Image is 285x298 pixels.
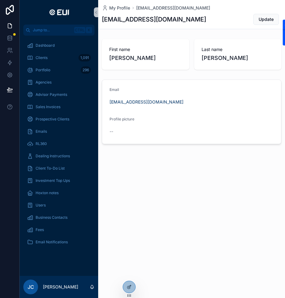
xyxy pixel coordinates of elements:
[23,175,94,186] a: Investment Top Ups
[136,5,210,11] a: [EMAIL_ADDRESS][DOMAIN_NAME]
[23,224,94,235] a: Fees
[36,43,55,48] span: Dashboard
[36,141,47,146] span: RL360
[28,283,34,291] span: JC
[36,203,46,208] span: Users
[36,190,59,195] span: Hoxton notes
[110,117,134,121] span: Profile picture
[36,117,69,122] span: Prospective Clients
[109,54,182,62] span: [PERSON_NAME]
[79,54,91,61] div: 1,091
[23,52,94,63] a: Clients1,091
[33,28,72,33] span: Jump to...
[102,5,130,11] a: My Profile
[87,28,91,33] span: K
[36,92,67,97] span: Advisor Payments
[36,240,68,245] span: Email Notifications
[202,46,274,53] span: Last name
[23,163,94,174] a: Client To-Do List
[43,284,78,290] p: [PERSON_NAME]
[20,36,98,256] div: scrollable content
[110,99,183,105] a: [EMAIL_ADDRESS][DOMAIN_NAME]
[23,237,94,248] a: Email Notifications
[23,151,94,162] a: Dealing Instructions
[23,89,94,100] a: Advisor Payments
[109,5,130,11] span: My Profile
[23,200,94,211] a: Users
[110,87,119,92] span: Email
[110,128,113,135] span: --
[202,54,274,62] span: [PERSON_NAME]
[109,46,182,53] span: First name
[36,178,70,183] span: Investment Top Ups
[36,166,65,171] span: Client To-Do List
[23,212,94,223] a: Business Contacts
[23,126,94,137] a: Emails
[36,154,70,159] span: Dealing Instructions
[102,15,206,24] h1: [EMAIL_ADDRESS][DOMAIN_NAME]
[36,68,50,73] span: Portfolio
[23,187,94,198] a: Hoxton notes
[74,27,85,33] span: Ctrl
[36,55,48,60] span: Clients
[23,25,94,36] button: Jump to...CtrlK
[23,77,94,88] a: Agencies
[23,40,94,51] a: Dashboard
[36,227,44,232] span: Fees
[36,215,67,220] span: Business Contacts
[36,129,47,134] span: Emails
[23,138,94,149] a: RL360
[36,80,52,85] span: Agencies
[259,16,274,22] span: Update
[36,104,60,109] span: Sales Invoices
[47,7,71,17] img: App logo
[23,101,94,112] a: Sales Invoices
[23,65,94,76] a: Portfolio296
[81,66,91,74] div: 296
[23,114,94,125] a: Prospective Clients
[253,14,279,25] button: Update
